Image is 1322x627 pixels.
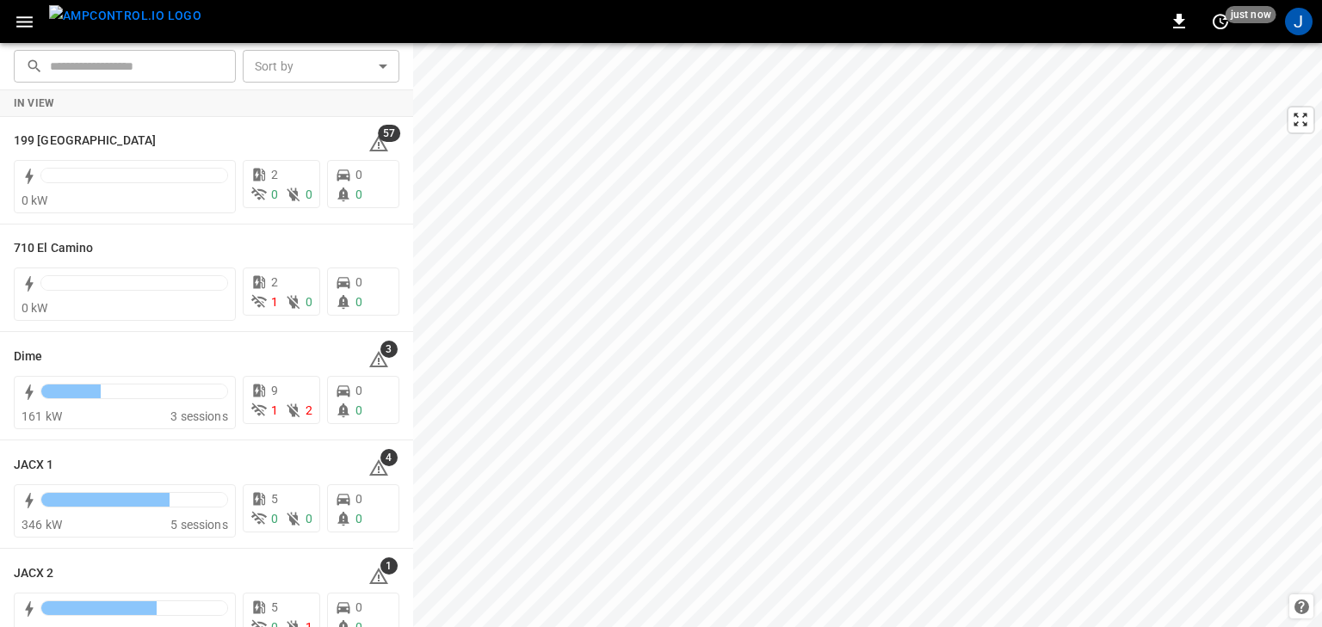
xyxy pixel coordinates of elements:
span: 3 sessions [170,409,228,423]
span: 4 [380,449,398,466]
span: just now [1226,6,1276,23]
span: 0 [306,187,312,201]
span: 2 [306,403,312,417]
span: 0 [355,600,362,614]
h6: 199 Erie [14,132,156,151]
span: 346 kW [22,518,62,532]
span: 0 [355,295,362,309]
span: 2 [271,275,278,289]
span: 3 [380,341,398,358]
span: 0 kW [22,301,48,315]
button: set refresh interval [1207,8,1234,35]
span: 1 [380,557,398,575]
span: 2 [271,168,278,181]
span: 5 sessions [170,518,228,532]
span: 1 [271,403,278,417]
span: 0 [355,275,362,289]
span: 0 kW [22,194,48,207]
span: 57 [378,125,400,142]
canvas: Map [413,43,1322,627]
span: 1 [271,295,278,309]
img: ampcontrol.io logo [49,5,201,27]
span: 5 [271,492,278,506]
span: 9 [271,384,278,397]
span: 0 [355,512,362,526]
span: 0 [355,384,362,397]
h6: JACX 2 [14,564,54,583]
strong: In View [14,97,55,109]
span: 0 [306,512,312,526]
span: 0 [355,492,362,506]
h6: JACX 1 [14,456,54,475]
h6: 710 El Camino [14,239,93,258]
span: 0 [271,512,278,526]
span: 0 [306,295,312,309]
span: 5 [271,600,278,614]
span: 0 [271,187,278,201]
span: 0 [355,403,362,417]
span: 0 [355,168,362,181]
span: 0 [355,187,362,201]
h6: Dime [14,347,42,366]
span: 161 kW [22,409,62,423]
div: profile-icon [1285,8,1313,35]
